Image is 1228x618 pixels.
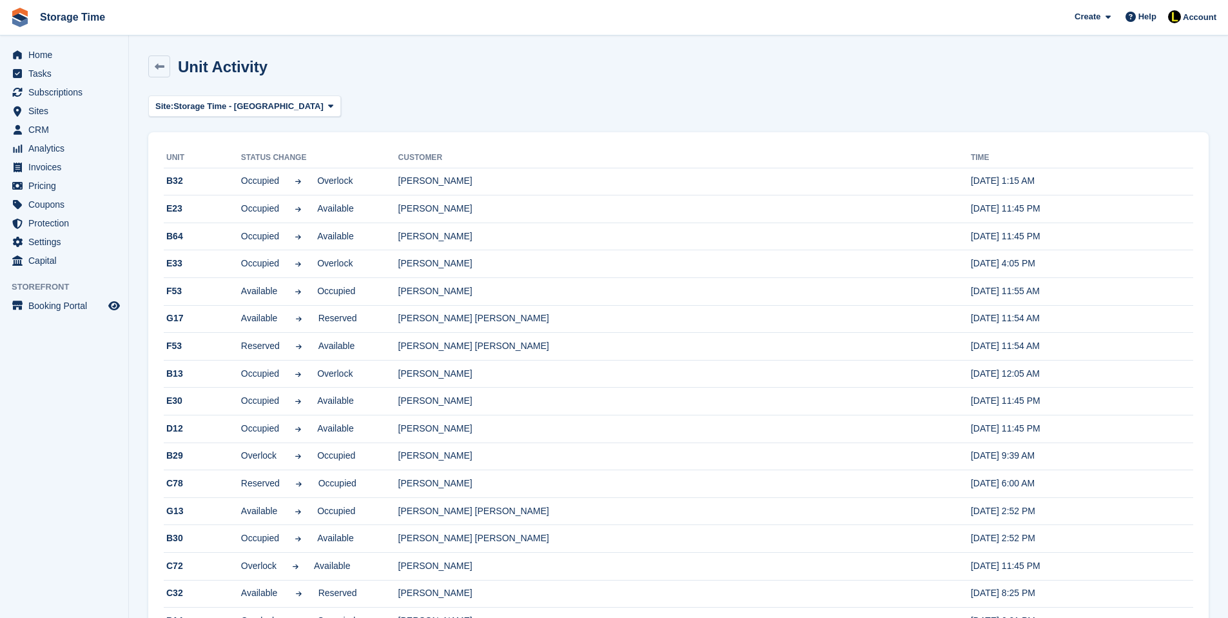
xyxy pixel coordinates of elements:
td: F53 [164,278,241,306]
td: E33 [164,250,241,278]
a: menu [6,65,122,83]
span: Occupied [241,174,279,188]
td: C32 [164,580,241,608]
a: menu [6,252,122,270]
span: Create [1075,10,1100,23]
a: Storage Time [35,6,110,28]
span: CRM [28,121,106,139]
td: [PERSON_NAME] [398,278,971,306]
span: Subscriptions [28,83,106,101]
span: Storage Time - [GEOGRAPHIC_DATA] [173,100,324,113]
td: F53 [164,333,241,361]
time: 2025-08-09 22:45:00 UTC [971,231,1040,241]
span: Booking Portal [28,297,106,315]
span: Analytics [28,139,106,157]
td: [PERSON_NAME] [398,250,971,278]
td: B13 [164,360,241,388]
th: Status change [241,148,398,168]
td: C72 [164,553,241,581]
td: E23 [164,195,241,223]
time: 2025-08-09 22:45:00 UTC [971,203,1040,214]
span: Pricing [28,177,106,195]
span: Overlock [241,559,278,573]
img: Laaibah Sarwar [1168,10,1181,23]
td: [PERSON_NAME] [PERSON_NAME] [398,305,971,333]
span: Occupied [241,394,279,408]
time: 2025-08-09 10:54:24 UTC [971,341,1040,351]
td: [PERSON_NAME] [398,470,971,498]
td: B30 [164,525,241,553]
span: Available [241,312,280,325]
span: Available [317,532,355,545]
a: Preview store [106,298,122,314]
time: 2025-08-08 05:00:47 UTC [971,478,1035,488]
span: Overlock [317,174,355,188]
button: Site: Storage Time - [GEOGRAPHIC_DATA] [148,95,341,117]
td: D12 [164,415,241,443]
span: Reserved [241,477,280,490]
td: B64 [164,223,241,250]
span: Available [317,422,355,435]
time: 2025-08-06 22:45:00 UTC [971,561,1040,571]
td: [PERSON_NAME] [398,553,971,581]
span: Home [28,46,106,64]
time: 2025-08-07 13:52:28 UTC [971,533,1035,543]
span: Reserved [318,312,357,325]
th: Customer [398,148,971,168]
time: 2025-08-08 22:45:05 UTC [971,423,1040,434]
span: Occupied [241,230,279,243]
span: Available [241,284,279,298]
a: menu [6,121,122,139]
td: [PERSON_NAME] [398,580,971,608]
span: Overlock [241,449,279,463]
a: menu [6,297,122,315]
time: 2025-08-08 23:05:03 UTC [971,368,1040,379]
td: G17 [164,305,241,333]
span: Occupied [241,257,279,270]
span: Occupied [241,532,279,545]
a: menu [6,195,122,214]
time: 2025-08-08 22:45:05 UTC [971,395,1040,406]
a: menu [6,83,122,101]
td: B32 [164,168,241,195]
span: Available [241,586,280,600]
th: Unit [164,148,241,168]
span: Available [317,230,355,243]
td: [PERSON_NAME] [398,195,971,223]
a: menu [6,46,122,64]
td: E30 [164,388,241,415]
span: Available [317,202,355,215]
td: [PERSON_NAME] [PERSON_NAME] [398,497,971,525]
span: Occupied [241,367,279,381]
span: Available [318,339,357,353]
span: Available [314,559,351,573]
span: Occupied [241,202,279,215]
time: 2025-08-07 13:52:39 UTC [971,506,1035,516]
span: Overlock [317,367,355,381]
time: 2025-08-09 10:55:24 UTC [971,286,1040,296]
a: menu [6,102,122,120]
td: G13 [164,497,241,525]
td: B29 [164,443,241,470]
a: menu [6,177,122,195]
a: menu [6,139,122,157]
span: Reserved [318,586,357,600]
td: [PERSON_NAME] [398,223,971,250]
span: Coupons [28,195,106,214]
a: menu [6,233,122,251]
span: Occupied [241,422,279,435]
span: Settings [28,233,106,251]
span: Occupied [318,477,357,490]
td: [PERSON_NAME] [398,415,971,443]
img: stora-icon-8386f47178a22dfd0bd8f6a31ec36ba5ce8667c1dd55bd0f319d3a0aa187defe.svg [10,8,30,27]
span: Occupied [317,284,355,298]
span: Available [317,394,355,408]
time: 2025-08-08 08:39:50 UTC [971,450,1035,461]
span: Occupied [317,504,355,518]
span: Overlock [317,257,355,270]
time: 2025-08-10 00:15:01 UTC [971,175,1035,186]
span: Available [241,504,279,518]
time: 2025-08-09 15:05:01 UTC [971,258,1035,268]
span: Tasks [28,65,106,83]
td: [PERSON_NAME] [398,443,971,470]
